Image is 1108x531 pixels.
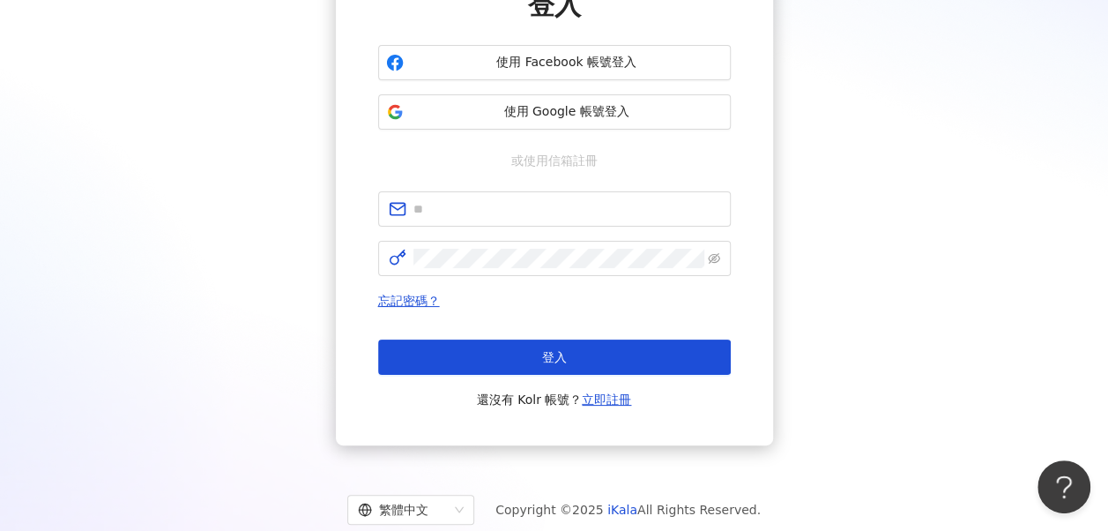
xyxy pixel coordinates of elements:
[378,45,731,80] button: 使用 Facebook 帳號登入
[542,350,567,364] span: 登入
[358,496,448,524] div: 繁體中文
[477,389,632,410] span: 還沒有 Kolr 帳號？
[411,54,723,71] span: 使用 Facebook 帳號登入
[378,94,731,130] button: 使用 Google 帳號登入
[582,393,631,407] a: 立即註冊
[378,294,440,308] a: 忘記密碼？
[499,151,610,170] span: 或使用信箱註冊
[708,252,720,265] span: eye-invisible
[411,103,723,121] span: 使用 Google 帳號登入
[495,499,761,520] span: Copyright © 2025 All Rights Reserved.
[607,503,637,517] a: iKala
[378,340,731,375] button: 登入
